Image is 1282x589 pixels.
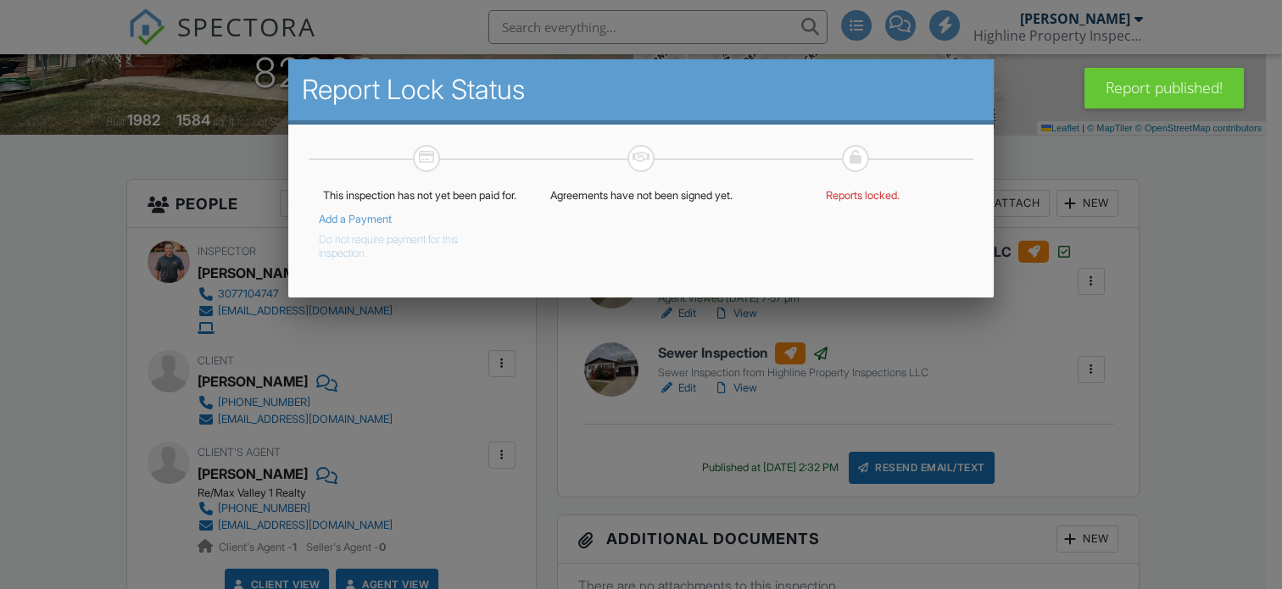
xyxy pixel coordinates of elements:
p: Reports locked. [762,189,963,203]
button: Do not require payment for this inspection. [319,226,494,260]
p: This inspection has not yet been paid for. [319,189,520,203]
p: Agreements have not been signed yet. [540,189,741,203]
h2: Report Lock Status [302,73,980,107]
a: Add a Payment [319,213,392,225]
div: Report published! [1084,68,1244,108]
